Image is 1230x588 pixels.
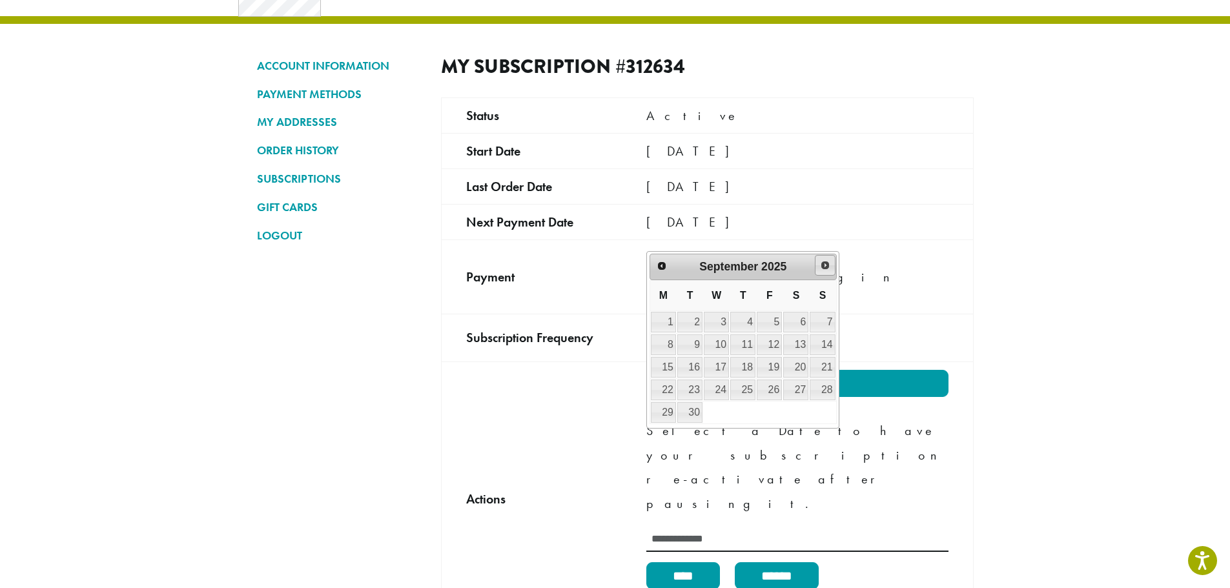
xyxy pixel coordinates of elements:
[740,290,746,301] span: Thursday
[783,312,808,332] a: 6
[704,380,729,400] a: 24
[810,312,835,332] a: 7
[651,256,672,276] a: Prev
[659,290,668,301] span: Monday
[257,55,422,77] a: ACCOUNT INFORMATION
[441,97,622,133] td: Status
[730,334,755,355] a: 11
[651,380,676,400] a: 22
[441,204,622,239] td: Next payment date
[730,312,755,332] a: 4
[677,380,702,400] a: 23
[257,196,422,218] a: GIFT CARDS
[761,260,786,273] span: 2025
[646,249,898,305] span: Via American Express ending in [DATE]
[651,334,676,355] a: 8
[622,168,973,204] td: [DATE]
[783,357,808,378] a: 20
[677,357,702,378] a: 16
[441,168,622,204] td: Last order date
[257,83,422,105] a: PAYMENT METHODS
[766,290,773,301] span: Friday
[810,357,835,378] a: 21
[651,402,676,423] a: 29
[730,357,755,378] a: 18
[704,312,729,332] a: 3
[646,419,948,516] p: Select a Date to have your subscription re-activate after pausing it.
[815,255,835,276] a: Next
[757,380,782,400] a: 26
[820,260,830,270] span: Next
[651,312,676,332] a: 1
[441,133,622,168] td: Start date
[622,133,973,168] td: [DATE]
[441,239,622,314] td: Payment
[441,55,697,78] h2: My Subscription #312634
[730,380,755,400] a: 25
[810,380,835,400] a: 28
[783,334,808,355] a: 13
[622,97,973,133] td: Active
[257,111,422,133] a: MY ADDRESSES
[704,334,729,355] a: 10
[704,357,729,378] a: 17
[441,314,622,361] td: Subscription Frequency
[819,290,826,301] span: Sunday
[677,402,702,423] a: 30
[657,261,667,271] span: Prev
[757,312,782,332] a: 5
[257,168,422,190] a: SUBSCRIPTIONS
[677,334,702,355] a: 9
[712,290,721,301] span: Wednesday
[699,260,758,273] span: September
[783,380,808,400] a: 27
[257,225,422,247] a: LOGOUT
[757,334,782,355] a: 12
[793,290,800,301] span: Saturday
[757,357,782,378] a: 19
[622,204,973,239] td: [DATE]
[651,357,676,378] a: 15
[257,139,422,161] a: ORDER HISTORY
[810,334,835,355] a: 14
[687,290,693,301] span: Tuesday
[677,312,702,332] a: 2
